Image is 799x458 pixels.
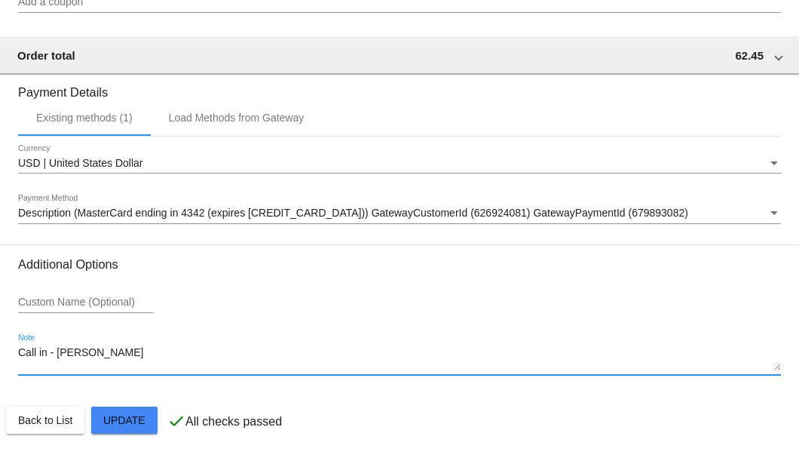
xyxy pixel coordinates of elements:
mat-select: Currency [18,158,781,170]
mat-select: Payment Method [18,207,781,220]
button: Update [91,407,158,434]
div: Load Methods from Gateway [169,112,305,124]
span: Description (MasterCard ending in 4342 (expires [CREDIT_CARD_DATA])) GatewayCustomerId (626924081... [18,207,688,219]
button: Back to List [6,407,84,434]
mat-icon: check [167,412,185,430]
span: Update [103,414,145,426]
h3: Payment Details [18,74,781,100]
div: Existing methods (1) [36,112,133,124]
span: Back to List [18,414,72,426]
span: USD | United States Dollar [18,157,142,169]
input: Custom Name (Optional) [18,297,154,309]
span: 62.45 [735,49,764,62]
p: All checks passed [185,415,282,429]
h3: Additional Options [18,257,781,272]
span: Order total [17,49,75,62]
